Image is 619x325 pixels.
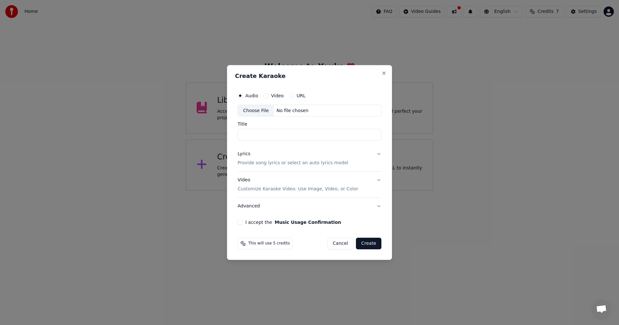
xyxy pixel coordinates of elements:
[238,105,274,117] div: Choose File
[245,93,258,98] label: Audio
[238,177,358,193] div: Video
[248,241,290,246] span: This will use 5 credits
[245,220,341,225] label: I accept the
[238,186,358,192] p: Customize Karaoke Video: Use Image, Video, or Color
[235,73,384,79] h2: Create Karaoke
[356,238,381,249] button: Create
[238,160,348,167] p: Provide song lyrics or select an auto lyrics model
[238,146,381,172] button: LyricsProvide song lyrics or select an auto lyrics model
[238,151,250,158] div: Lyrics
[275,220,341,225] button: I accept the
[238,198,381,215] button: Advanced
[327,238,353,249] button: Cancel
[297,93,306,98] label: URL
[238,122,381,127] label: Title
[274,108,311,114] div: No file chosen
[271,93,284,98] label: Video
[238,172,381,198] button: VideoCustomize Karaoke Video: Use Image, Video, or Color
